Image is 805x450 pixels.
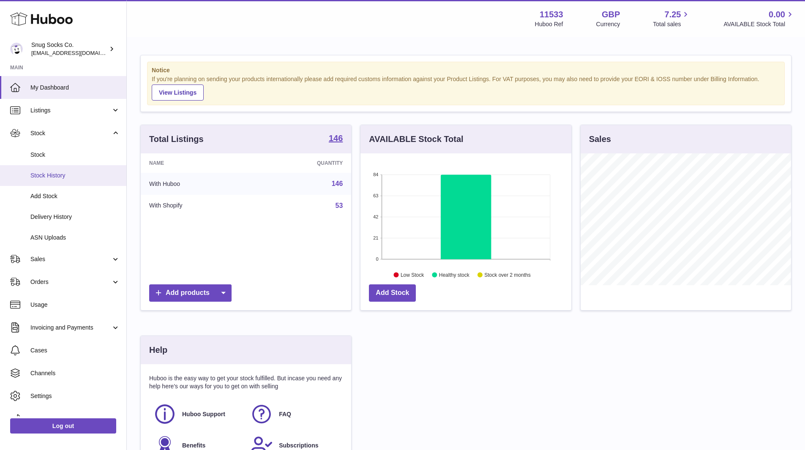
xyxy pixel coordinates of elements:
[31,41,107,57] div: Snug Socks Co.
[279,410,291,418] span: FAQ
[10,418,116,434] a: Log out
[589,134,611,145] h3: Sales
[30,324,111,332] span: Invoicing and Payments
[153,403,242,425] a: Huboo Support
[30,301,120,309] span: Usage
[769,9,785,20] span: 0.00
[369,134,463,145] h3: AVAILABLE Stock Total
[182,442,205,450] span: Benefits
[30,213,120,221] span: Delivery History
[540,9,563,20] strong: 11533
[149,344,167,356] h3: Help
[149,374,343,390] p: Huboo is the easy way to get your stock fulfilled. But incase you need any help here's our ways f...
[374,193,379,198] text: 63
[279,442,318,450] span: Subscriptions
[653,20,690,28] span: Total sales
[596,20,620,28] div: Currency
[149,284,232,302] a: Add products
[535,20,563,28] div: Huboo Ref
[30,84,120,92] span: My Dashboard
[485,272,531,278] text: Stock over 2 months
[374,214,379,219] text: 42
[30,255,111,263] span: Sales
[30,106,111,115] span: Listings
[10,43,23,55] img: info@snugsocks.co.uk
[30,234,120,242] span: ASN Uploads
[665,9,681,20] span: 7.25
[369,284,416,302] a: Add Stock
[30,346,120,355] span: Cases
[30,278,111,286] span: Orders
[374,235,379,240] text: 21
[30,172,120,180] span: Stock History
[329,134,343,142] strong: 146
[30,151,120,159] span: Stock
[141,173,254,195] td: With Huboo
[723,20,795,28] span: AVAILABLE Stock Total
[141,153,254,173] th: Name
[152,75,780,101] div: If you're planning on sending your products internationally please add required customs informati...
[602,9,620,20] strong: GBP
[376,256,379,262] text: 0
[30,369,120,377] span: Channels
[152,85,204,101] a: View Listings
[723,9,795,28] a: 0.00 AVAILABLE Stock Total
[250,403,338,425] a: FAQ
[152,66,780,74] strong: Notice
[30,192,120,200] span: Add Stock
[332,180,343,187] a: 146
[439,272,470,278] text: Healthy stock
[336,202,343,209] a: 53
[141,195,254,217] td: With Shopify
[374,172,379,177] text: 84
[30,415,120,423] span: Returns
[31,49,124,56] span: [EMAIL_ADDRESS][DOMAIN_NAME]
[329,134,343,144] a: 146
[182,410,225,418] span: Huboo Support
[149,134,204,145] h3: Total Listings
[30,392,120,400] span: Settings
[30,129,111,137] span: Stock
[254,153,352,173] th: Quantity
[653,9,690,28] a: 7.25 Total sales
[401,272,424,278] text: Low Stock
